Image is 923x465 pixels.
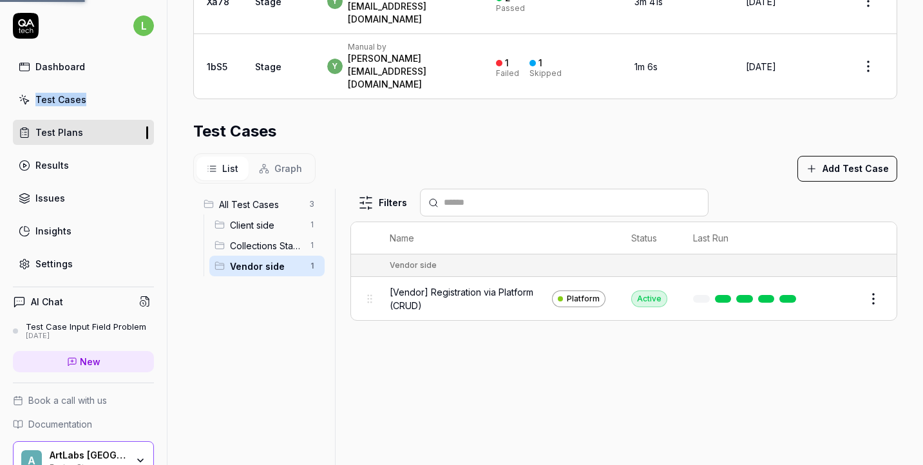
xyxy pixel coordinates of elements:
div: 1 [538,57,542,69]
div: Insights [35,224,71,238]
span: 1 [304,258,319,274]
span: Vendor side [230,260,301,273]
span: Book a call with us [28,394,107,407]
a: Test Cases [13,87,154,112]
div: Drag to reorderClient side1 [209,214,325,235]
time: 1m 6s [634,61,658,72]
a: Platform [552,290,605,307]
button: Add Test Case [797,156,897,182]
button: List [196,157,249,180]
div: [DATE] [26,332,146,341]
a: Book a call with us [13,394,154,407]
div: Settings [35,257,73,270]
div: Results [35,158,69,172]
div: Vendor side [390,260,437,271]
th: Name [377,222,618,254]
a: Test Plans [13,120,154,145]
a: Documentation [13,417,154,431]
a: Test Case Input Field Problem[DATE] [13,321,154,341]
span: y [327,59,343,74]
span: 1 [304,238,319,253]
span: Graph [274,162,302,175]
div: Passed [496,5,525,12]
a: Stage [255,61,281,72]
span: 1 [304,217,319,232]
button: Filters [350,190,415,216]
div: 1 [505,57,509,69]
div: Test Cases [35,93,86,106]
div: Manual by [348,42,470,52]
div: Drag to reorderCollections Stage1 [209,235,325,256]
span: [Vendor] Registration via Platform (CRUD) [390,285,547,312]
a: New [13,351,154,372]
div: ArtLabs Europe [50,450,127,461]
button: l [133,13,154,39]
div: Issues [35,191,65,205]
a: Issues [13,185,154,211]
div: Failed [496,70,519,77]
span: All Test Cases [219,198,301,211]
span: 3 [304,196,319,212]
div: Dashboard [35,60,85,73]
th: Status [618,222,680,254]
div: Test Case Input Field Problem [26,321,146,332]
span: New [80,355,100,368]
time: [DATE] [746,61,776,72]
span: Platform [567,293,600,305]
span: Collections Stage [230,239,301,252]
div: [PERSON_NAME][EMAIL_ADDRESS][DOMAIN_NAME] [348,52,470,91]
span: l [133,15,154,36]
span: Client side [230,218,301,232]
span: Documentation [28,417,92,431]
h4: AI Chat [31,295,63,308]
span: List [222,162,238,175]
th: Last Run [680,222,814,254]
tr: [Vendor] Registration via Platform (CRUD)PlatformActive [351,277,897,320]
a: Results [13,153,154,178]
div: Drag to reorderVendor side1 [209,256,325,276]
a: Settings [13,251,154,276]
div: Active [631,290,667,307]
div: Skipped [529,70,562,77]
a: Dashboard [13,54,154,79]
a: Insights [13,218,154,243]
div: Test Plans [35,126,83,139]
h2: Test Cases [193,120,276,143]
button: Graph [249,157,312,180]
a: 1bS5 [207,61,227,72]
